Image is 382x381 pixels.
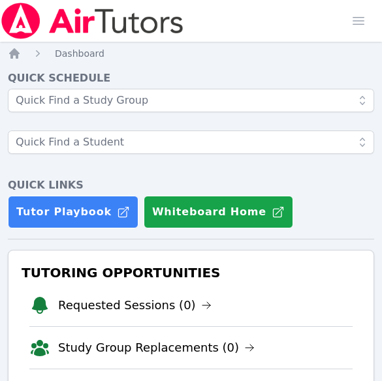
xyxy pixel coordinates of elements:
[58,339,255,357] a: Study Group Replacements (0)
[55,47,104,60] a: Dashboard
[144,196,293,228] button: Whiteboard Home
[55,48,104,59] span: Dashboard
[58,296,212,314] a: Requested Sessions (0)
[8,196,138,228] a: Tutor Playbook
[8,177,374,193] h4: Quick Links
[8,70,374,86] h4: Quick Schedule
[8,89,374,112] input: Quick Find a Study Group
[8,130,374,154] input: Quick Find a Student
[19,261,363,284] h3: Tutoring Opportunities
[8,47,374,60] nav: Breadcrumb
